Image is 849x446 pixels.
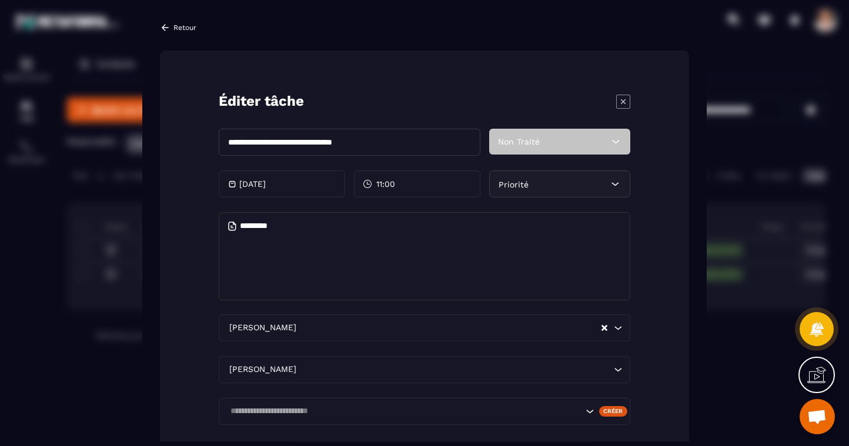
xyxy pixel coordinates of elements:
div: Search for option [219,314,630,341]
input: Search for option [299,363,611,376]
input: Search for option [226,405,583,418]
div: Search for option [219,398,630,425]
input: Search for option [299,321,600,334]
span: Non Traité [498,137,540,146]
div: Search for option [219,356,630,383]
span: Priorité [499,179,529,189]
p: Éditer tâche [219,92,304,111]
span: [PERSON_NAME] [226,363,299,376]
div: Ouvrir le chat [800,399,835,434]
span: 11:00 [376,178,395,190]
button: Clear Selected [601,323,607,332]
p: Retour [173,24,196,32]
span: [PERSON_NAME] [226,321,299,334]
div: Créer [599,406,628,417]
p: [DATE] [239,179,266,189]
